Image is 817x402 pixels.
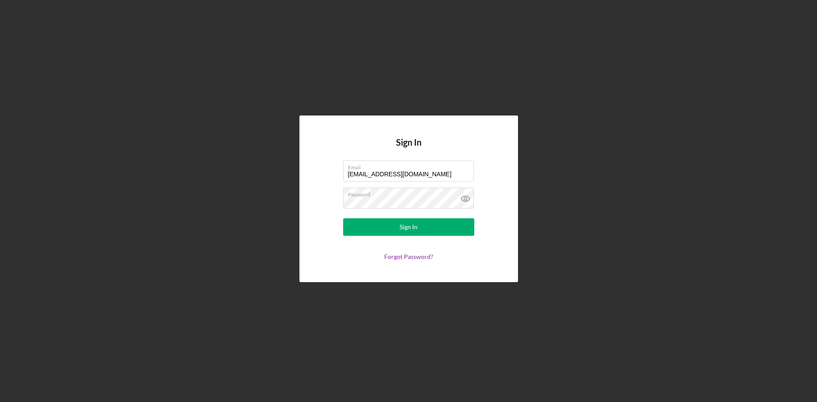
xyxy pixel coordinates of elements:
div: Sign In [400,218,417,236]
button: Sign In [343,218,474,236]
label: Password [348,188,474,198]
a: Forgot Password? [384,253,433,260]
label: Email [348,161,474,171]
h4: Sign In [396,137,421,161]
